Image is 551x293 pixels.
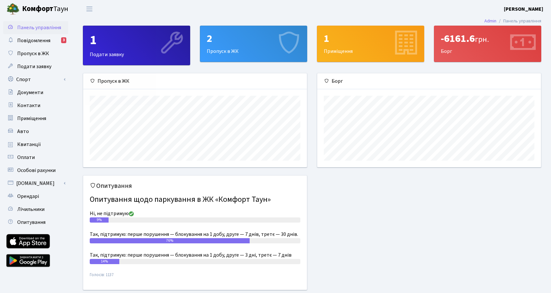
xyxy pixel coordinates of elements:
div: Пропуск в ЖК [200,26,307,62]
b: Комфорт [22,4,53,14]
div: Так, підтримую: перше порушення — блокування на 1 добу, друге — 3 дні, третє — 7 днів [90,251,300,259]
a: Приміщення [3,112,68,125]
span: Документи [17,89,43,96]
div: 2 [207,32,300,45]
a: Контакти [3,99,68,112]
small: Голосів: 1137 [90,272,300,283]
div: 9% [90,217,109,223]
img: logo.png [7,3,20,16]
a: Опитування [3,216,68,229]
span: Пропуск в ЖК [17,50,49,57]
span: Контакти [17,102,40,109]
div: Ні, не підтримую [90,210,300,217]
div: Так, підтримую: перше порушення — блокування на 1 добу, друге — 7 днів, третє — 30 днів. [90,230,300,238]
span: Орендарі [17,193,39,200]
a: Особові рахунки [3,164,68,177]
span: Повідомлення [17,37,50,44]
a: 1Подати заявку [83,26,190,65]
a: 1Приміщення [317,26,424,62]
a: Панель управління [3,21,68,34]
b: [PERSON_NAME] [504,6,543,13]
a: Авто [3,125,68,138]
div: 3 [61,37,66,43]
a: Пропуск в ЖК [3,47,68,60]
div: Приміщення [317,26,424,62]
span: Оплати [17,154,35,161]
a: 2Пропуск в ЖК [200,26,307,62]
div: Подати заявку [83,26,190,65]
span: Подати заявку [17,63,51,70]
div: Борг [317,73,541,89]
a: Оплати [3,151,68,164]
button: Переключити навігацію [81,4,98,14]
div: Пропуск в ЖК [83,73,307,89]
span: Опитування [17,219,46,226]
a: Admin [484,18,496,24]
div: Борг [434,26,541,62]
li: Панель управління [496,18,541,25]
a: Лічильники [3,203,68,216]
span: Приміщення [17,115,46,122]
a: Документи [3,86,68,99]
a: Повідомлення3 [3,34,68,47]
div: 14% [90,259,119,264]
a: Квитанції [3,138,68,151]
span: Квитанції [17,141,41,148]
span: Авто [17,128,29,135]
div: 1 [324,32,417,45]
a: Спорт [3,73,68,86]
span: грн. [475,34,489,45]
span: Панель управління [17,24,61,31]
span: Таун [22,4,68,15]
h5: Опитування [90,182,300,190]
div: 1 [90,32,183,48]
span: Особові рахунки [17,167,56,174]
a: Подати заявку [3,60,68,73]
h4: Опитування щодо паркування в ЖК «Комфорт Таун» [90,192,300,207]
div: -6161.6 [441,32,534,45]
a: Орендарі [3,190,68,203]
a: [PERSON_NAME] [504,5,543,13]
div: 76% [90,238,250,243]
a: [DOMAIN_NAME] [3,177,68,190]
nav: breadcrumb [475,14,551,28]
span: Лічильники [17,206,45,213]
